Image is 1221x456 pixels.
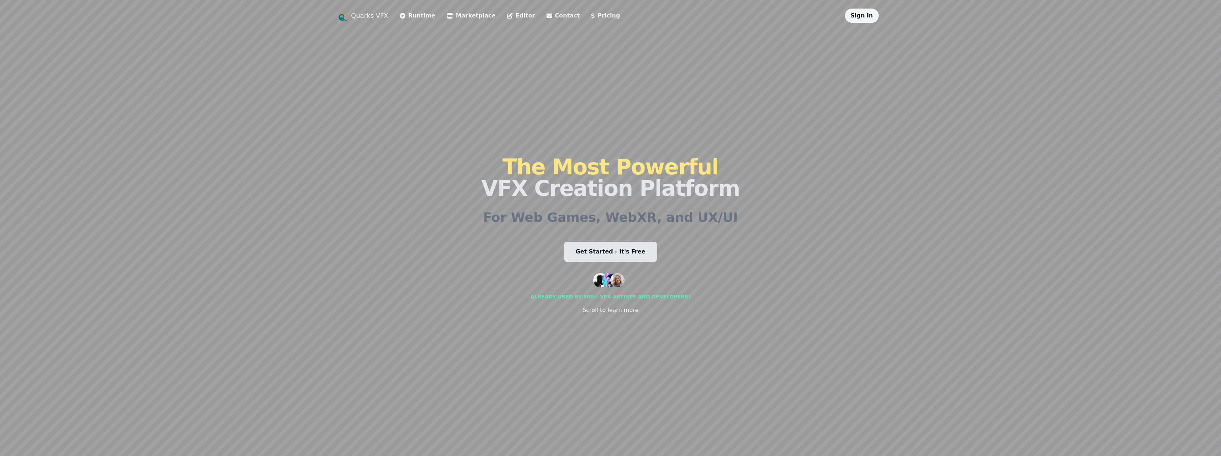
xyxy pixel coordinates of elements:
img: customer 2 [602,273,616,287]
h1: VFX Creation Platform [481,156,740,199]
a: Runtime [400,11,435,20]
div: Scroll to learn more [583,306,638,314]
a: Marketplace [447,11,496,20]
div: Already used by 500+ vfx artists and developers! [530,293,691,300]
a: Sign In [851,12,873,19]
span: The Most Powerful [502,154,718,179]
img: customer 1 [593,273,607,287]
a: Pricing [591,11,620,20]
img: customer 3 [610,273,625,287]
a: Get Started - It's Free [564,242,657,262]
a: Contact [547,11,580,20]
h2: For Web Games, WebXR, and UX/UI [483,210,738,225]
a: Editor [507,11,535,20]
a: Quarks VFX [351,11,389,21]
